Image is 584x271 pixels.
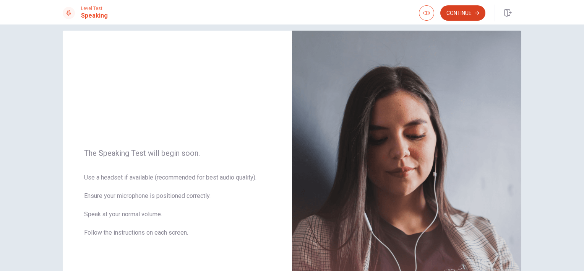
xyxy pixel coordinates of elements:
span: Level Test [81,6,108,11]
button: Continue [440,5,485,21]
span: The Speaking Test will begin soon. [84,149,271,158]
h1: Speaking [81,11,108,20]
span: Use a headset if available (recommended for best audio quality). Ensure your microphone is positi... [84,173,271,247]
